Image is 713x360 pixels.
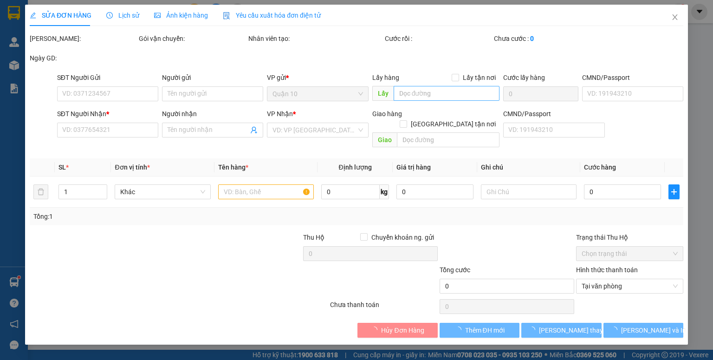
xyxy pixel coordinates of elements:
[139,33,246,44] div: Gói vận chuyển:
[582,247,678,261] span: Chọn trạng thái
[338,164,371,171] span: Định lượng
[357,323,438,338] button: Hủy Đơn Hàng
[223,12,230,20] img: icon
[396,164,431,171] span: Giá trị hàng
[303,234,324,241] span: Thu Hộ
[477,158,580,177] th: Ghi chú
[621,325,686,335] span: [PERSON_NAME] và In
[368,232,438,242] span: Chuyển khoản ng. gửi
[250,126,258,134] span: user-add
[154,12,208,19] span: Ảnh kiện hàng
[30,12,36,19] span: edit
[106,12,139,19] span: Lịch sử
[33,184,48,199] button: delete
[396,132,499,147] input: Dọc đường
[481,184,577,199] input: Ghi Chú
[30,53,137,63] div: Ngày GD:
[576,266,638,274] label: Hình thức thanh toán
[106,12,113,19] span: clock-circle
[272,87,363,101] span: Quận 10
[603,323,684,338] button: [PERSON_NAME] và In
[393,86,499,101] input: Dọc đường
[371,327,381,333] span: loading
[248,33,383,44] div: Nhân viên tạo:
[120,185,205,199] span: Khác
[582,72,683,83] div: CMND/Passport
[218,184,314,199] input: VD: Bàn, Ghế
[503,74,545,81] label: Cước lấy hàng
[503,109,604,119] div: CMND/Passport
[611,327,621,333] span: loading
[454,327,465,333] span: loading
[30,12,91,19] span: SỬA ĐƠN HÀNG
[440,323,520,338] button: Thêm ĐH mới
[162,72,263,83] div: Người gửi
[459,72,499,83] span: Lấy tận nơi
[381,325,424,335] span: Hủy Đơn Hàng
[58,164,66,171] span: SL
[267,72,368,83] div: VP gửi
[162,109,263,119] div: Người nhận
[380,184,389,199] span: kg
[671,13,679,21] span: close
[668,184,680,199] button: plus
[154,12,161,19] span: picture
[407,119,499,129] span: [GEOGRAPHIC_DATA] tận nơi
[582,279,678,293] span: Tại văn phòng
[329,300,438,316] div: Chưa thanh toán
[669,188,679,196] span: plus
[465,325,504,335] span: Thêm ĐH mới
[662,5,688,31] button: Close
[584,164,616,171] span: Cước hàng
[267,110,293,118] span: VP Nhận
[372,74,399,81] span: Lấy hàng
[530,35,534,42] b: 0
[33,211,276,222] div: Tổng: 1
[440,266,470,274] span: Tổng cước
[372,86,393,101] span: Lấy
[223,12,321,19] span: Yêu cầu xuất hóa đơn điện tử
[30,33,137,44] div: [PERSON_NAME]:
[57,109,158,119] div: SĐT Người Nhận
[372,132,396,147] span: Giao
[115,164,149,171] span: Đơn vị tính
[494,33,601,44] div: Chưa cước :
[521,323,602,338] button: [PERSON_NAME] thay đổi
[372,110,402,118] span: Giao hàng
[503,86,578,101] input: Cước lấy hàng
[576,232,683,242] div: Trạng thái Thu Hộ
[385,33,492,44] div: Cước rồi :
[218,164,248,171] span: Tên hàng
[57,72,158,83] div: SĐT Người Gửi
[529,327,539,333] span: loading
[539,325,613,335] span: [PERSON_NAME] thay đổi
